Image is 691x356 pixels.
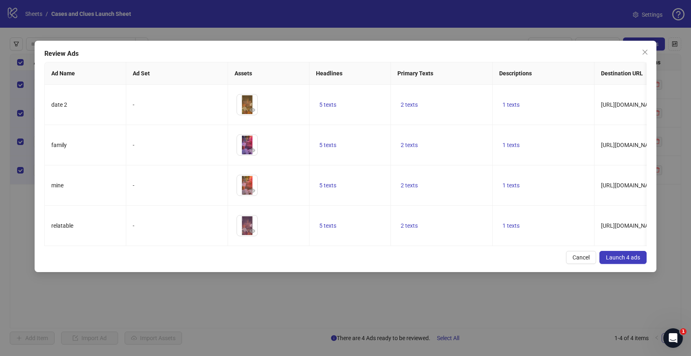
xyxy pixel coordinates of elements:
[248,105,257,115] button: Preview
[401,222,418,229] span: 2 texts
[319,222,336,229] span: 5 texts
[228,62,309,85] th: Assets
[133,141,221,149] div: -
[502,142,520,148] span: 1 texts
[601,182,658,189] span: [URL][DOMAIN_NAME]
[250,107,255,113] span: eye
[248,145,257,155] button: Preview
[126,62,228,85] th: Ad Set
[601,222,658,229] span: [URL][DOMAIN_NAME]
[680,328,687,335] span: 1
[250,188,255,193] span: eye
[45,62,126,85] th: Ad Name
[44,49,647,59] div: Review Ads
[499,100,523,110] button: 1 texts
[499,221,523,231] button: 1 texts
[316,100,340,110] button: 5 texts
[250,228,255,234] span: eye
[133,181,221,190] div: -
[401,182,418,189] span: 2 texts
[397,140,421,150] button: 2 texts
[502,222,520,229] span: 1 texts
[319,182,336,189] span: 5 texts
[133,221,221,230] div: -
[601,101,658,108] span: [URL][DOMAIN_NAME]
[237,175,257,196] img: Asset 1
[601,142,658,148] span: [URL][DOMAIN_NAME]
[319,142,336,148] span: 5 texts
[606,254,640,261] span: Launch 4 ads
[316,221,340,231] button: 5 texts
[319,101,336,108] span: 5 texts
[493,62,594,85] th: Descriptions
[51,182,64,189] span: mine
[250,147,255,153] span: eye
[51,101,67,108] span: date 2
[573,254,590,261] span: Cancel
[309,62,391,85] th: Headlines
[638,46,652,59] button: Close
[499,140,523,150] button: 1 texts
[502,101,520,108] span: 1 texts
[566,251,596,264] button: Cancel
[51,142,67,148] span: family
[237,215,257,236] img: Asset 1
[316,180,340,190] button: 5 texts
[663,328,683,348] iframe: Intercom live chat
[51,222,73,229] span: relatable
[133,100,221,109] div: -
[237,94,257,115] img: Asset 1
[316,140,340,150] button: 5 texts
[502,182,520,189] span: 1 texts
[248,226,257,236] button: Preview
[248,186,257,196] button: Preview
[397,100,421,110] button: 2 texts
[391,62,493,85] th: Primary Texts
[642,49,648,55] span: close
[401,142,418,148] span: 2 texts
[397,180,421,190] button: 2 texts
[499,180,523,190] button: 1 texts
[237,135,257,155] img: Asset 1
[397,221,421,231] button: 2 texts
[599,251,647,264] button: Launch 4 ads
[401,101,418,108] span: 2 texts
